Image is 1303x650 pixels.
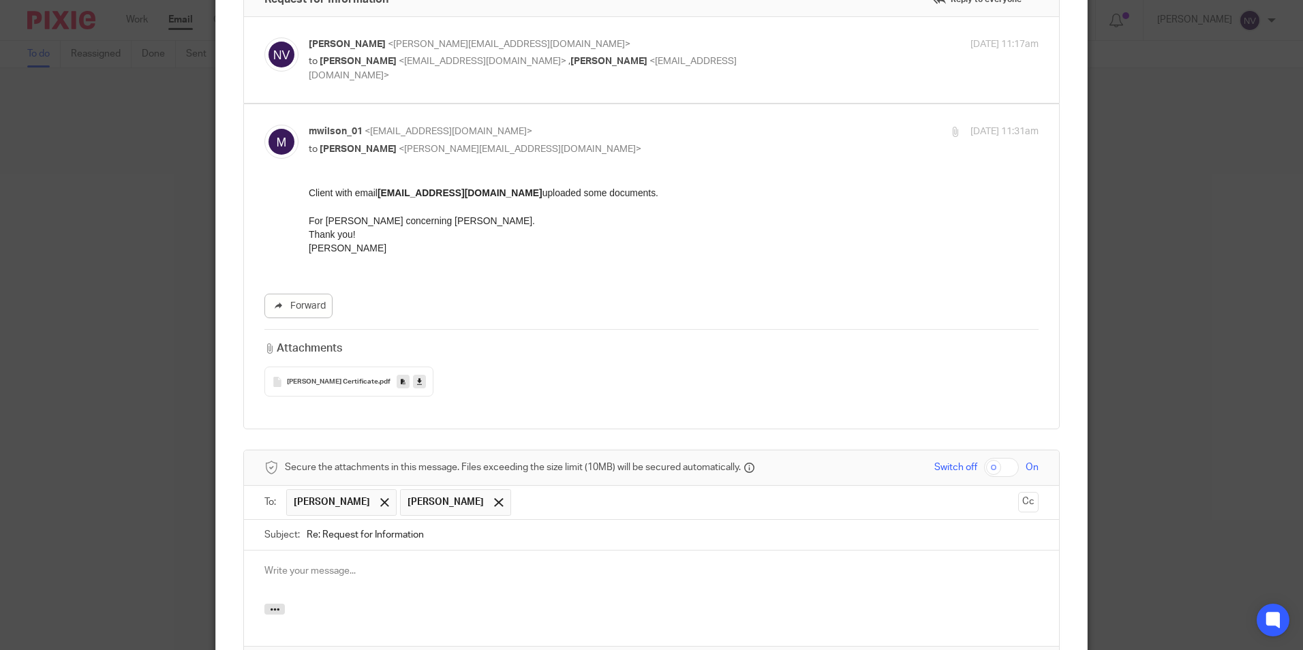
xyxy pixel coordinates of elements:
button: Cc [1018,492,1039,512]
span: Secure the attachments in this message. Files exceeding the size limit (10MB) will be secured aut... [285,461,741,474]
img: svg%3E [264,37,298,72]
span: <[PERSON_NAME][EMAIL_ADDRESS][DOMAIN_NAME]> [388,40,630,49]
span: Switch off [934,461,977,474]
span: [PERSON_NAME] [320,57,397,66]
span: [PERSON_NAME] [309,40,386,49]
label: Subject: [264,528,300,542]
span: .pdf [378,378,390,386]
span: [PERSON_NAME] [294,495,370,509]
strong: [EMAIL_ADDRESS][DOMAIN_NAME] [69,1,234,12]
span: , [568,57,570,66]
span: <[EMAIL_ADDRESS][DOMAIN_NAME]> [399,57,566,66]
button: [PERSON_NAME] Certificate.pdf [264,367,433,397]
span: [PERSON_NAME] [320,144,397,154]
span: to [309,144,318,154]
p: [DATE] 11:17am [970,37,1039,52]
span: On [1026,461,1039,474]
span: mwilson_01 [309,127,363,136]
span: [PERSON_NAME] [570,57,647,66]
span: <[PERSON_NAME][EMAIL_ADDRESS][DOMAIN_NAME]> [399,144,641,154]
h3: Attachments [264,341,342,356]
span: [PERSON_NAME] [408,495,484,509]
label: To: [264,495,279,509]
span: [PERSON_NAME] Certificate [287,378,378,386]
img: svg%3E [264,125,298,159]
a: Forward [264,294,333,318]
span: <[EMAIL_ADDRESS][DOMAIN_NAME]> [365,127,532,136]
p: [DATE] 11:31am [970,125,1039,139]
span: to [309,57,318,66]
